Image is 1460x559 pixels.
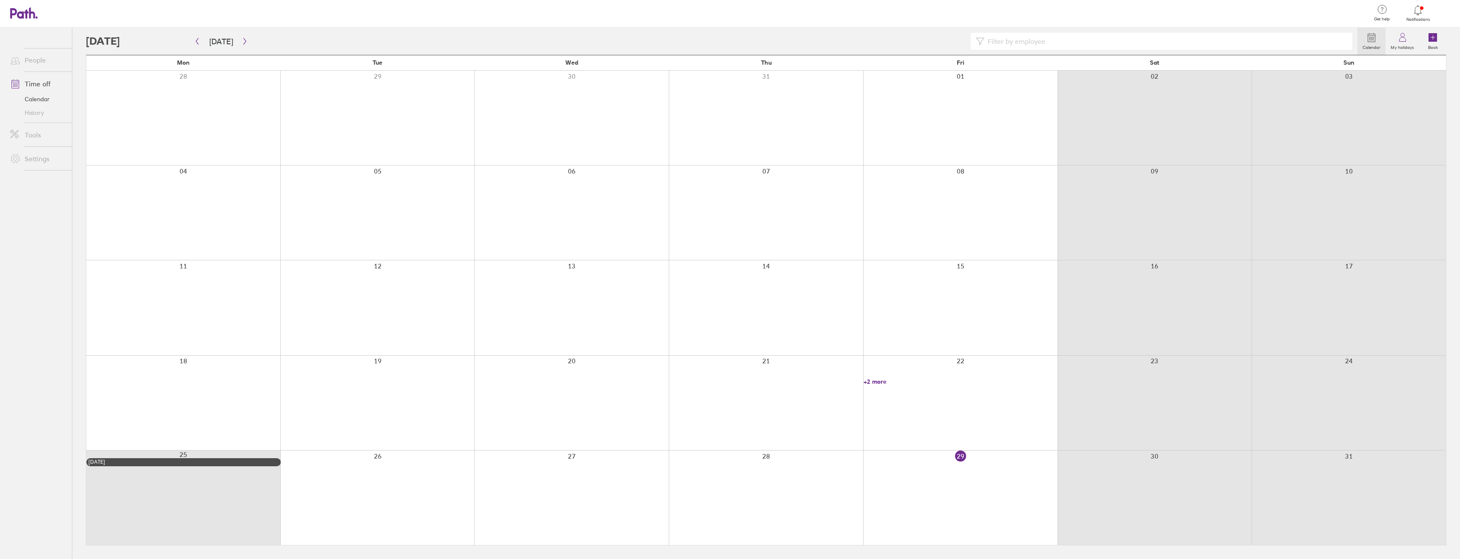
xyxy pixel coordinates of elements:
[1357,43,1386,50] label: Calendar
[177,59,190,66] span: Mon
[1343,59,1354,66] span: Sun
[984,33,1347,49] input: Filter by employee
[88,459,279,465] div: [DATE]
[1404,4,1432,22] a: Notifications
[565,59,578,66] span: Wed
[1386,28,1419,55] a: My holidays
[3,51,72,68] a: People
[1386,43,1419,50] label: My holidays
[1404,17,1432,22] span: Notifications
[1423,43,1443,50] label: Book
[373,59,382,66] span: Tue
[864,378,1057,385] a: +2 more
[1419,28,1446,55] a: Book
[1150,59,1159,66] span: Sat
[1368,17,1396,22] span: Get help
[3,126,72,143] a: Tools
[3,92,72,106] a: Calendar
[761,59,772,66] span: Thu
[202,34,240,48] button: [DATE]
[3,150,72,167] a: Settings
[3,75,72,92] a: Time off
[957,59,964,66] span: Fri
[1357,28,1386,55] a: Calendar
[3,106,72,120] a: History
